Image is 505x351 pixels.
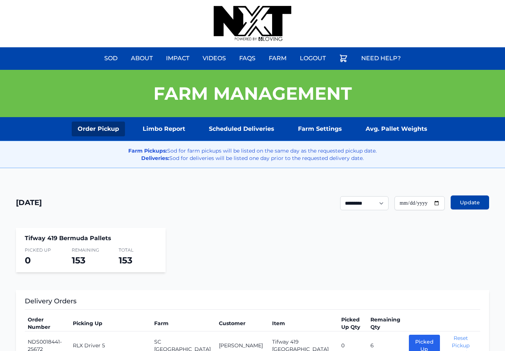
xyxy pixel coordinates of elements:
[25,255,31,266] span: 0
[153,85,352,102] h1: Farm Management
[25,296,480,310] h3: Delivery Orders
[72,122,125,136] a: Order Pickup
[214,6,291,41] img: nextdaysod.com Logo
[137,122,191,136] a: Limbo Report
[25,247,63,253] span: Picked Up
[460,199,480,206] span: Update
[216,316,270,331] th: Customer
[264,50,291,67] a: Farm
[126,50,157,67] a: About
[162,50,194,67] a: Impact
[451,195,489,209] button: Update
[295,50,330,67] a: Logout
[128,147,167,154] strong: Farm Pickups:
[360,122,433,136] a: Avg. Pallet Weights
[119,255,132,266] span: 153
[70,316,151,331] th: Picking Up
[16,197,42,208] h1: [DATE]
[269,316,338,331] th: Item
[292,122,348,136] a: Farm Settings
[203,122,280,136] a: Scheduled Deliveries
[357,50,405,67] a: Need Help?
[151,316,216,331] th: Farm
[119,247,157,253] span: Total
[338,316,367,331] th: Picked Up Qty
[72,247,110,253] span: Remaining
[72,255,85,266] span: 153
[25,316,70,331] th: Order Number
[235,50,260,67] a: FAQs
[100,50,122,67] a: Sod
[198,50,230,67] a: Videos
[367,316,406,331] th: Remaining Qty
[25,234,157,243] h4: Tifway 419 Bermuda Pallets
[141,155,169,161] strong: Deliveries:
